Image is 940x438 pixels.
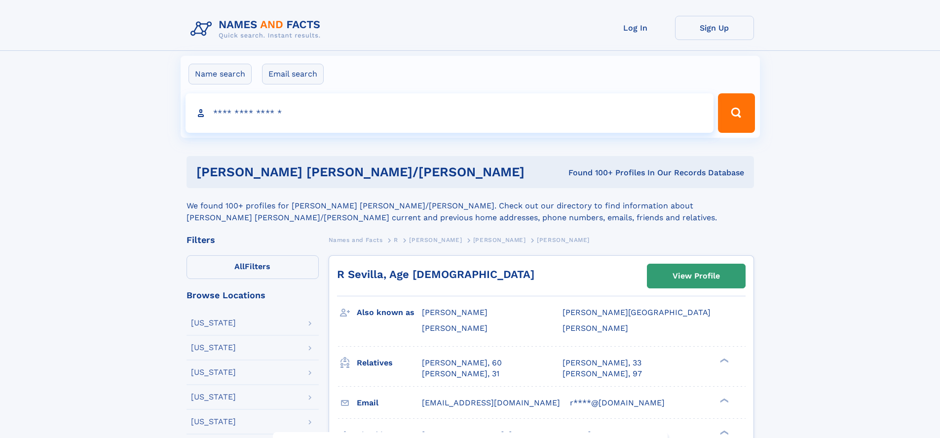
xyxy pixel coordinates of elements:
[422,358,502,368] a: [PERSON_NAME], 60
[337,268,534,280] a: R Sevilla, Age [DEMOGRAPHIC_DATA]
[187,291,319,300] div: Browse Locations
[191,368,236,376] div: [US_STATE]
[409,234,462,246] a: [PERSON_NAME]
[563,368,642,379] a: [PERSON_NAME], 97
[473,237,526,243] span: [PERSON_NAME]
[262,64,324,84] label: Email search
[673,265,720,287] div: View Profile
[422,308,488,317] span: [PERSON_NAME]
[187,188,754,224] div: We found 100+ profiles for [PERSON_NAME] [PERSON_NAME]/[PERSON_NAME]. Check out our directory to ...
[717,357,729,363] div: ❯
[563,323,628,333] span: [PERSON_NAME]
[186,93,714,133] input: search input
[191,319,236,327] div: [US_STATE]
[191,344,236,352] div: [US_STATE]
[537,237,590,243] span: [PERSON_NAME]
[234,262,245,271] span: All
[422,323,488,333] span: [PERSON_NAME]
[563,308,711,317] span: [PERSON_NAME][GEOGRAPHIC_DATA]
[409,237,462,243] span: [PERSON_NAME]
[546,167,744,178] div: Found 100+ Profiles In Our Records Database
[717,397,729,403] div: ❯
[357,304,422,321] h3: Also known as
[187,255,319,279] label: Filters
[718,93,754,133] button: Search Button
[394,234,398,246] a: R
[422,368,499,379] a: [PERSON_NAME], 31
[473,234,526,246] a: [PERSON_NAME]
[717,429,729,436] div: ❯
[357,355,422,371] h3: Relatives
[187,16,329,42] img: Logo Names and Facts
[187,236,319,244] div: Filters
[422,398,560,407] span: [EMAIL_ADDRESS][DOMAIN_NAME]
[191,393,236,401] div: [US_STATE]
[596,16,675,40] a: Log In
[675,16,754,40] a: Sign Up
[188,64,252,84] label: Name search
[329,234,383,246] a: Names and Facts
[357,395,422,411] h3: Email
[196,166,547,178] h1: [PERSON_NAME] [PERSON_NAME]/[PERSON_NAME]
[394,237,398,243] span: R
[563,358,641,368] a: [PERSON_NAME], 33
[191,418,236,426] div: [US_STATE]
[647,264,745,288] a: View Profile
